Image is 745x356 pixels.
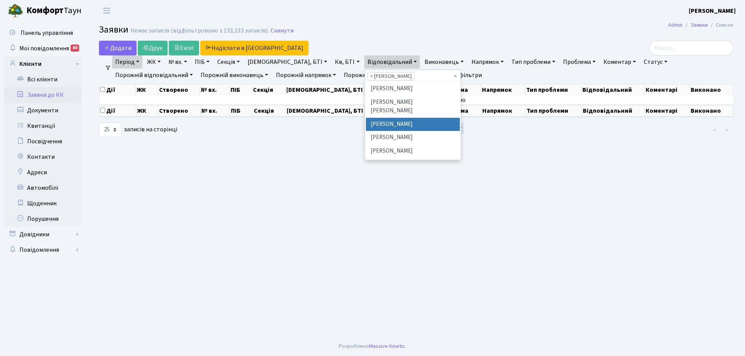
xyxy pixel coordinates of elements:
[4,196,81,211] a: Щоденник
[273,69,339,82] a: Порожній напрямок
[99,23,128,36] span: Заявки
[560,55,599,69] a: Проблема
[481,84,525,95] th: Напрямок
[136,84,158,95] th: ЖК
[138,41,168,55] a: Друк
[482,105,525,117] th: Напрямок
[99,84,136,95] th: Дії
[253,105,286,117] th: Секція
[4,118,81,134] a: Квитанції
[230,84,253,95] th: ПІБ
[657,17,745,33] nav: breadcrumb
[369,342,405,350] a: Massive Kinetic
[454,72,457,80] span: Видалити всі елементи
[4,41,81,56] a: Мої повідомлення80
[370,72,373,80] span: ×
[71,45,79,52] div: 80
[97,4,116,17] button: Переключити навігацію
[4,87,81,103] a: Заявки до КК
[99,105,136,117] th: Дії
[4,72,81,87] a: Всі клієнти
[136,105,159,117] th: ЖК
[366,96,460,118] li: [PERSON_NAME] [PERSON_NAME]
[200,41,308,55] a: Надіслати в [GEOGRAPHIC_DATA]
[691,21,708,29] a: Заявки
[158,105,201,117] th: Створено
[192,55,213,69] a: ПІБ
[252,84,286,95] th: Секція
[99,122,121,137] select: записів на сторінці
[99,95,741,105] td: Відповідних записів не знайдено
[525,84,582,95] th: Тип проблеми
[286,84,364,95] th: [DEMOGRAPHIC_DATA], БТІ
[708,21,733,29] li: Список
[689,6,736,15] a: [PERSON_NAME]
[169,41,199,55] a: Excel
[270,27,294,34] a: Скинути
[649,41,733,55] input: Пошук...
[341,69,419,82] a: Порожній тип проблеми
[4,56,81,72] a: Клієнти
[8,3,23,19] img: logo.png
[645,105,690,117] th: Коментарі
[366,158,460,171] li: [PERSON_NAME]
[112,55,142,69] a: Період
[332,55,362,69] a: Кв, БТІ
[690,84,733,95] th: Виконано
[4,227,81,242] a: Довідники
[200,84,229,95] th: № вх.
[201,105,230,117] th: № вх.
[4,149,81,165] a: Контакти
[4,211,81,227] a: Порушення
[690,105,733,117] th: Виконано
[214,55,243,69] a: Секція
[366,131,460,144] li: [PERSON_NAME]
[364,55,420,69] a: Відповідальний
[364,84,397,95] th: Кв, БТІ
[421,55,467,69] a: Виконавець
[165,55,190,69] a: № вх.
[668,21,683,29] a: Admin
[689,7,736,15] b: [PERSON_NAME]
[99,122,177,137] label: записів на сторінці
[4,134,81,149] a: Посвідчення
[244,55,330,69] a: [DEMOGRAPHIC_DATA], БТІ
[158,84,201,95] th: Створено
[4,25,81,41] a: Панель управління
[468,55,507,69] a: Напрямок
[19,44,69,53] span: Мої повідомлення
[4,242,81,258] a: Повідомлення
[112,69,196,82] a: Порожній відповідальний
[144,55,164,69] a: ЖК
[26,4,64,17] b: Комфорт
[4,180,81,196] a: Автомобілі
[645,84,690,95] th: Коментарі
[286,105,364,117] th: [DEMOGRAPHIC_DATA], БТІ
[600,55,639,69] a: Коментар
[526,105,582,117] th: Тип проблеми
[99,41,137,55] a: Додати
[21,29,73,37] span: Панель управління
[508,55,558,69] a: Тип проблеми
[4,165,81,180] a: Адреси
[366,82,460,96] li: [PERSON_NAME]
[130,27,269,34] div: Немає записів (відфільтровано з 133,333 записів).
[421,69,485,82] a: Очистити фільтри
[582,84,645,95] th: Відповідальний
[339,342,406,351] div: Розроблено .
[641,55,670,69] a: Статус
[104,44,132,52] span: Додати
[230,105,253,117] th: ПІБ
[198,69,271,82] a: Порожній виконавець
[366,144,460,158] li: [PERSON_NAME]
[582,105,645,117] th: Відповідальний
[366,118,460,131] li: [PERSON_NAME]
[4,103,81,118] a: Документи
[26,4,81,17] span: Таун
[367,72,414,81] li: Коровін О.Д.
